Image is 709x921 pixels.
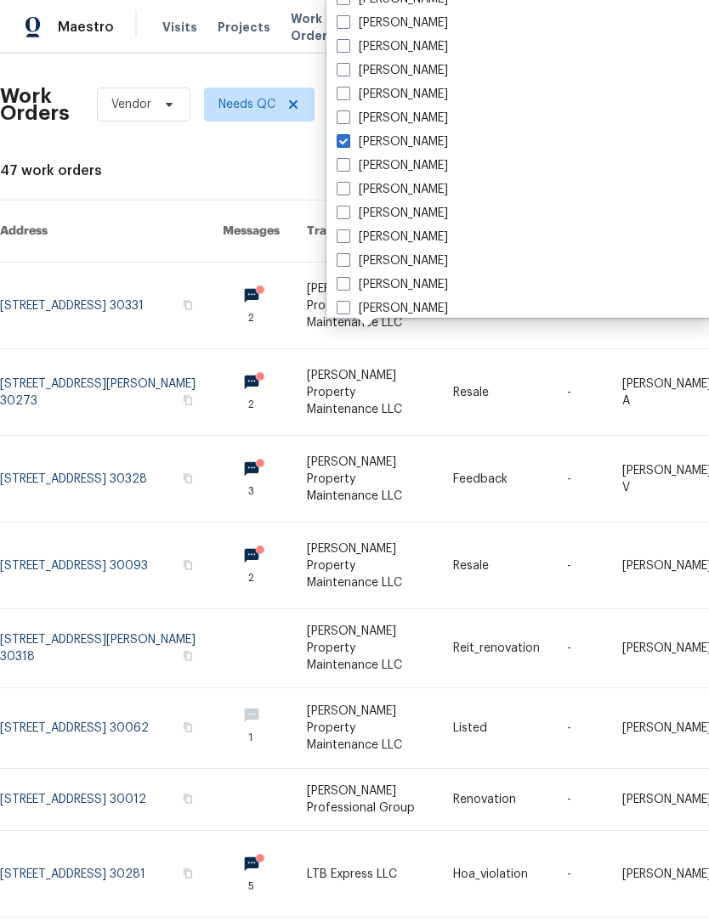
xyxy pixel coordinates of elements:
td: [PERSON_NAME] Property Maintenance LLC [293,688,440,769]
span: Maestro [58,19,114,36]
label: [PERSON_NAME] [337,252,448,269]
button: Copy Address [180,791,196,806]
button: Copy Address [180,297,196,313]
button: Copy Address [180,866,196,881]
label: [PERSON_NAME] [337,86,448,103]
label: [PERSON_NAME] [337,62,448,79]
button: Copy Address [180,648,196,664]
label: [PERSON_NAME] [337,14,448,31]
label: [PERSON_NAME] [337,181,448,198]
button: Copy Address [180,720,196,735]
span: Visits [162,19,197,36]
label: [PERSON_NAME] [337,205,448,222]
td: - [553,831,609,918]
td: [PERSON_NAME] Property Maintenance LLC [293,263,440,349]
span: Projects [218,19,270,36]
td: - [553,769,609,831]
td: Feedback [440,436,553,523]
label: [PERSON_NAME] [337,157,448,174]
span: Needs QC [218,96,275,113]
td: LTB Express LLC [293,831,440,918]
label: [PERSON_NAME] [337,276,448,293]
td: - [553,436,609,523]
button: Copy Address [180,471,196,486]
label: [PERSON_NAME] [337,110,448,127]
td: Resale [440,523,553,609]
td: - [553,349,609,436]
td: [PERSON_NAME] Property Maintenance LLC [293,349,440,436]
td: [PERSON_NAME] Property Maintenance LLC [293,523,440,609]
td: Hoa_violation [440,831,553,918]
td: [PERSON_NAME] Professional Group [293,769,440,831]
th: Messages [209,201,293,263]
label: [PERSON_NAME] [337,300,448,317]
span: Vendor [111,96,151,113]
label: [PERSON_NAME] [337,133,448,150]
button: Copy Address [180,393,196,408]
td: [PERSON_NAME] Property Maintenance LLC [293,609,440,688]
td: Resale [440,349,553,436]
span: Work Orders [291,10,334,44]
th: Trade Partner [293,201,440,263]
td: - [553,688,609,769]
label: [PERSON_NAME] [337,38,448,55]
td: Renovation [440,769,553,831]
td: - [553,523,609,609]
label: [PERSON_NAME] [337,229,448,246]
td: Listed [440,688,553,769]
td: Reit_renovation [440,609,553,688]
button: Copy Address [180,557,196,573]
td: [PERSON_NAME] Property Maintenance LLC [293,436,440,523]
td: - [553,609,609,688]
